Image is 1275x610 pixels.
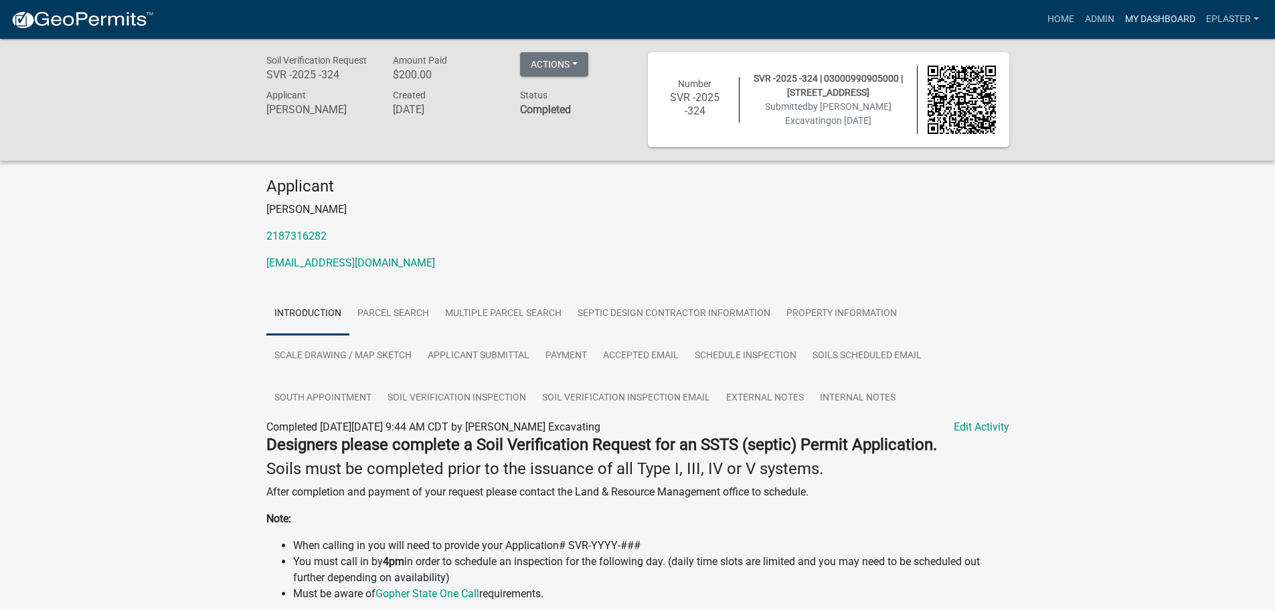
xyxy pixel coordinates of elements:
[687,335,804,378] a: Schedule Inspection
[375,587,479,600] a: Gopher State One Call
[785,101,891,126] span: by [PERSON_NAME] Excavating
[266,335,420,378] a: Scale Drawing / Map Sketch
[754,73,903,98] span: SVR -2025 -324 | 03000990905000 | [STREET_ADDRESS]
[1201,7,1264,32] a: eplaster
[293,538,1009,554] li: When calling in you will need to provide your Application# SVR-YYYY-###
[393,55,447,66] span: Amount Paid
[266,103,373,116] h6: [PERSON_NAME]
[1120,7,1201,32] a: My Dashboard
[266,377,379,420] a: South Appointment
[954,419,1009,435] a: Edit Activity
[293,554,1009,586] li: You must call in by in order to schedule an inspection for the following day. (daily time slots a...
[520,52,588,76] button: Actions
[266,435,937,454] strong: Designers please complete a Soil Verification Request for an SSTS (septic) Permit Application.
[266,55,367,66] span: Soil Verification Request
[765,101,891,126] span: Submitted on [DATE]
[928,66,996,134] img: QR code
[266,421,600,433] span: Completed [DATE][DATE] 9:44 AM CDT by [PERSON_NAME] Excavating
[393,68,500,81] h6: $200.00
[266,90,306,100] span: Applicant
[266,230,327,242] a: 2187316282
[812,377,904,420] a: Internal Notes
[520,90,547,100] span: Status
[393,103,500,116] h6: [DATE]
[266,68,373,81] h6: SVR -2025 -324
[393,90,426,100] span: Created
[293,586,1009,602] li: Must be aware of requirements.
[437,293,570,335] a: Multiple Parcel Search
[718,377,812,420] a: External Notes
[266,484,1009,500] p: After completion and payment of your request please contact the Land & Resource Management office...
[266,256,435,269] a: [EMAIL_ADDRESS][DOMAIN_NAME]
[266,177,1009,196] h4: Applicant
[266,293,349,335] a: Introduction
[595,335,687,378] a: Accepted Email
[266,512,291,525] strong: Note:
[804,335,930,378] a: Soils Scheduled Email
[1080,7,1120,32] a: Admin
[379,377,534,420] a: Soil Verification Inspection
[678,78,711,89] span: Number
[537,335,595,378] a: Payment
[1042,7,1080,32] a: Home
[266,459,1009,479] h4: Soils must be completed prior to the issuance of all Type I, III, IV or V systems.
[349,293,437,335] a: Parcel search
[534,377,718,420] a: Soil Verification Inspection Email
[778,293,905,335] a: Property Information
[420,335,537,378] a: Applicant Submittal
[661,91,730,117] h6: SVR -2025 -324
[570,293,778,335] a: Septic Design Contractor Information
[383,555,404,568] strong: 4pm
[266,202,1009,218] p: [PERSON_NAME]
[520,103,571,116] strong: Completed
